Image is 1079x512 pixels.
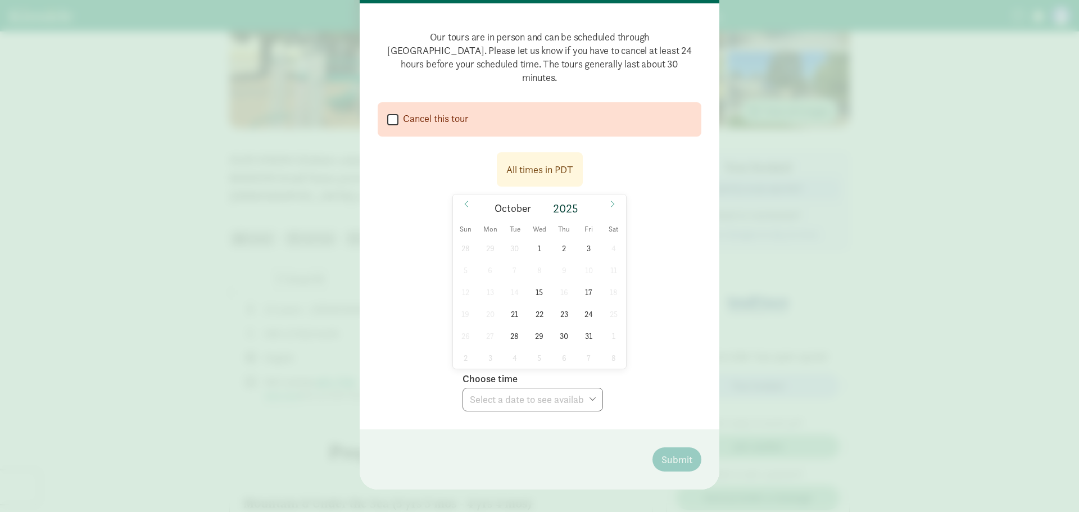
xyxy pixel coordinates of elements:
[601,226,626,233] span: Sat
[463,372,518,386] label: Choose time
[578,281,600,303] span: October 17, 2025
[478,226,502,233] span: Mon
[398,112,469,125] label: Cancel this tour
[453,226,478,233] span: Sun
[553,303,575,325] span: October 23, 2025
[528,281,550,303] span: October 15, 2025
[502,226,527,233] span: Tue
[528,237,550,259] span: October 1, 2025
[553,237,575,259] span: October 2, 2025
[578,237,600,259] span: October 3, 2025
[378,21,701,93] p: Our tours are in person and can be scheduled through [GEOGRAPHIC_DATA]. Please let us know if you...
[504,303,525,325] span: October 21, 2025
[661,452,692,467] span: Submit
[528,303,550,325] span: October 22, 2025
[504,325,525,347] span: October 28, 2025
[506,162,573,177] div: All times in PDT
[527,226,552,233] span: Wed
[553,325,575,347] span: October 30, 2025
[495,203,531,214] span: October
[552,226,577,233] span: Thu
[528,325,550,347] span: October 29, 2025
[652,447,701,472] button: Submit
[578,303,600,325] span: October 24, 2025
[577,226,601,233] span: Fri
[578,325,600,347] span: October 31, 2025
